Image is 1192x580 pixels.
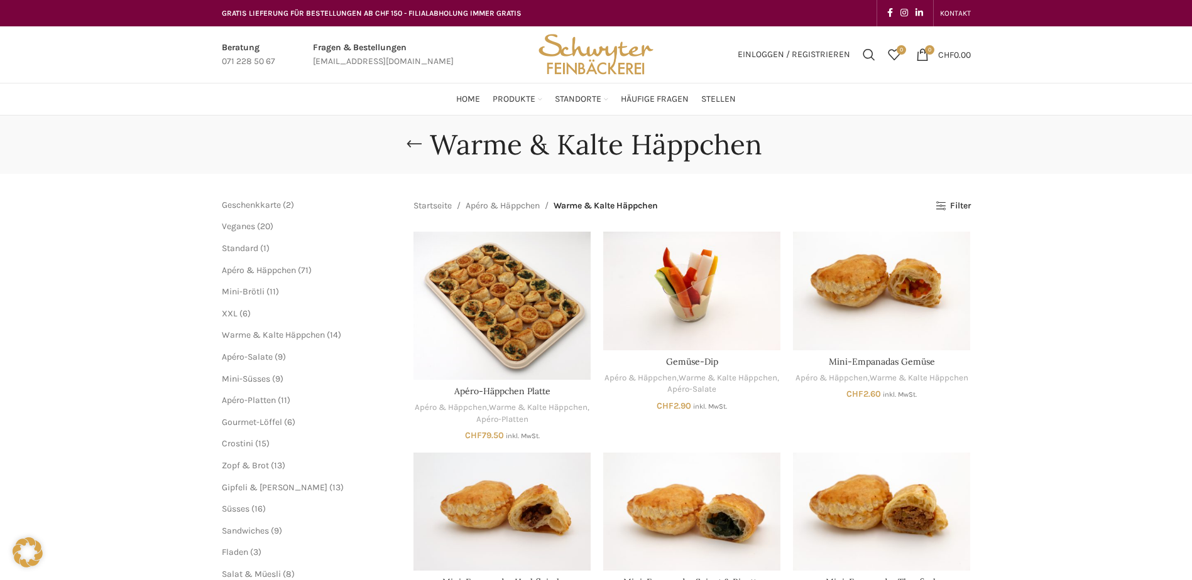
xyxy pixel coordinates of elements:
span: 15 [258,438,266,449]
span: Sandwiches [222,525,269,536]
span: Häufige Fragen [621,94,689,105]
span: KONTAKT [940,9,971,18]
a: Filter [936,201,970,212]
span: Stellen [701,94,736,105]
span: 8 [286,569,292,579]
a: Apéro & Häppchen [466,199,540,213]
a: XXL [222,308,238,319]
a: Gemüse-Dip [603,232,780,350]
span: 6 [287,417,292,427]
bdi: 79.50 [465,430,504,441]
a: Apéro-Platten [222,395,276,405]
a: Warme & Kalte Häppchen [679,372,777,384]
a: Apéro-Salate [667,384,716,395]
span: 71 [301,265,309,276]
span: 13 [332,482,341,493]
a: Häufige Fragen [621,87,689,112]
a: Apéro & Häppchen [796,372,868,384]
a: Warme & Kalte Häppchen [489,402,588,414]
span: 1 [263,243,266,254]
a: Crostini [222,438,253,449]
a: Home [456,87,480,112]
small: inkl. MwSt. [506,432,540,440]
span: CHF [938,49,954,60]
a: Mini-Empanadas Thunfisch [793,453,970,571]
a: Einloggen / Registrieren [731,42,856,67]
a: Gipfeli & [PERSON_NAME] [222,482,327,493]
a: Startseite [413,199,452,213]
a: Mini-Empanadas Gemüse [829,356,935,367]
a: Suchen [856,42,882,67]
span: 13 [274,460,282,471]
a: Facebook social link [883,4,897,22]
small: inkl. MwSt. [883,390,917,399]
span: CHF [657,400,674,411]
div: , , [413,402,591,425]
div: , , [603,372,780,395]
span: Warme & Kalte Häppchen [554,199,658,213]
span: 0 [925,45,934,55]
a: Produkte [493,87,542,112]
a: Go back [398,132,430,157]
a: Apéro & Häppchen [222,265,296,276]
a: Mini-Brötli [222,286,265,297]
span: 20 [260,221,270,232]
a: Site logo [534,48,657,59]
img: Bäckerei Schwyter [534,26,657,83]
a: Salat & Müesli [222,569,281,579]
a: Apéro-Häppchen Platte [454,385,550,397]
a: Mini-Süsses [222,373,270,384]
div: Secondary navigation [934,1,977,26]
span: Standorte [555,94,601,105]
bdi: 0.00 [938,49,971,60]
a: Mini-Empanadas Gemüse [793,232,970,350]
span: 6 [243,308,248,319]
span: 9 [274,525,279,536]
span: Einloggen / Registrieren [738,50,850,59]
span: 0 [897,45,906,55]
span: 9 [278,352,283,362]
span: Produkte [493,94,535,105]
nav: Breadcrumb [413,199,658,213]
a: Gourmet-Löffel [222,417,282,427]
span: 2 [286,200,291,210]
span: Geschenkkarte [222,200,281,210]
a: Zopf & Brot [222,460,269,471]
a: Warme & Kalte Häppchen [870,372,968,384]
span: 3 [253,547,258,557]
a: Mini-Empanadas Hackfleisch [413,453,591,571]
a: Standard [222,243,258,254]
span: GRATIS LIEFERUNG FÜR BESTELLUNGEN AB CHF 150 - FILIALABHOLUNG IMMER GRATIS [222,9,522,18]
span: 11 [270,286,276,297]
span: 16 [254,503,263,514]
span: 9 [275,373,280,384]
a: Infobox link [313,41,454,69]
span: Home [456,94,480,105]
a: Apéro & Häppchen [415,402,487,414]
span: CHF [465,430,482,441]
a: Infobox link [222,41,275,69]
a: Apéro-Salate [222,352,273,362]
small: inkl. MwSt. [693,402,727,411]
span: Veganes [222,221,255,232]
a: KONTAKT [940,1,971,26]
a: Süsses [222,503,249,514]
div: , [793,372,970,384]
a: Gemüse-Dip [666,356,718,367]
div: Main navigation [216,87,977,112]
a: Mini-Empanadas Spinat & Ricotta [603,453,780,571]
a: Apéro-Platten [476,414,528,426]
span: 11 [281,395,287,405]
